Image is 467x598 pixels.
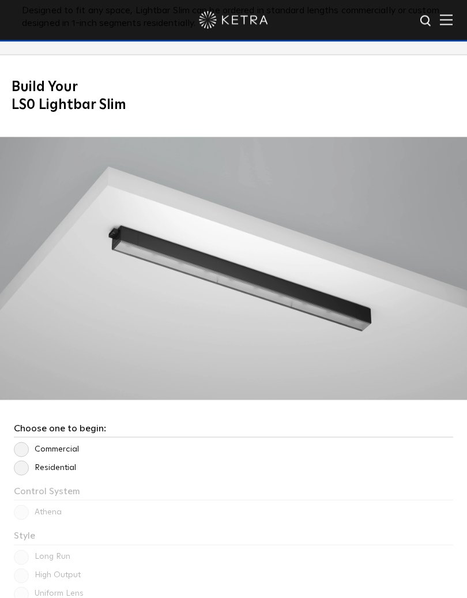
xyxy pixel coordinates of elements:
label: Commercial [14,445,79,454]
h3: Build Your LS0 Lightbar Slim [12,78,455,114]
img: ketra-logo-2019-white [199,12,268,29]
img: Hamburger%20Nav.svg [440,14,453,25]
img: search icon [419,14,434,29]
h3: Choose one to begin: [14,423,453,438]
label: Residential [14,463,76,473]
